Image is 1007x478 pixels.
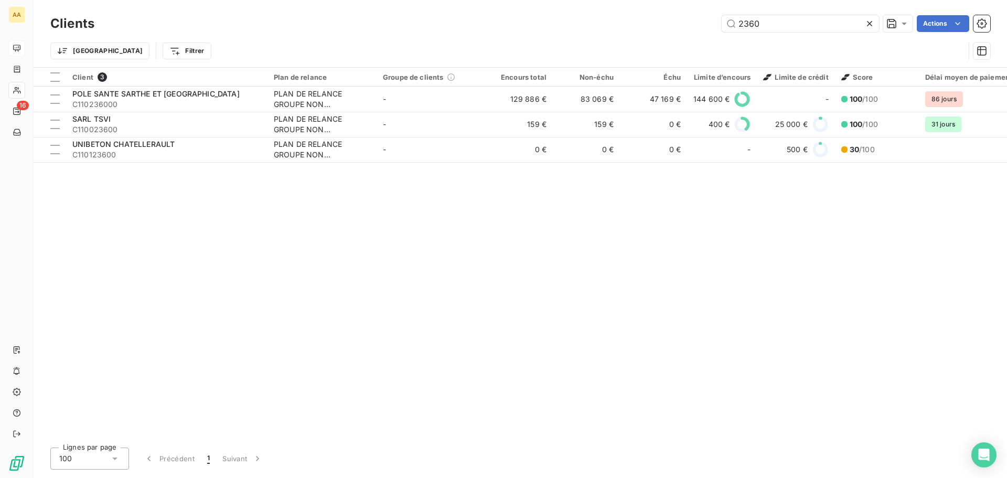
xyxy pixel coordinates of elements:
[17,101,29,110] span: 16
[626,73,681,81] div: Échu
[709,119,730,130] span: 400 €
[98,72,107,82] span: 3
[553,137,620,162] td: 0 €
[850,94,878,104] span: /100
[274,114,370,135] div: PLAN DE RELANCE GROUPE NON AUTOMATIQUE
[925,91,963,107] span: 86 jours
[971,442,997,468] div: Open Intercom Messenger
[486,112,553,137] td: 159 €
[72,124,261,135] span: C110023600
[553,87,620,112] td: 83 069 €
[747,144,751,155] span: -
[553,112,620,137] td: 159 €
[850,144,875,155] span: /100
[72,150,261,160] span: C110123600
[620,112,687,137] td: 0 €
[72,73,93,81] span: Client
[850,119,878,130] span: /100
[72,89,240,98] span: POLE SANTE SARTHE ET [GEOGRAPHIC_DATA]
[917,15,969,32] button: Actions
[620,137,687,162] td: 0 €
[841,73,873,81] span: Score
[763,73,828,81] span: Limite de crédit
[72,114,111,123] span: SARL TSVI
[492,73,547,81] div: Encours total
[383,73,444,81] span: Groupe de clients
[559,73,614,81] div: Non-échu
[775,119,808,130] span: 25 000 €
[50,43,149,59] button: [GEOGRAPHIC_DATA]
[925,116,961,132] span: 31 jours
[722,15,879,32] input: Rechercher
[163,43,211,59] button: Filtrer
[620,87,687,112] td: 47 169 €
[486,87,553,112] td: 129 886 €
[207,453,210,464] span: 1
[486,137,553,162] td: 0 €
[850,145,859,154] span: 30
[72,99,261,110] span: C110236000
[274,89,370,110] div: PLAN DE RELANCE GROUPE NON AUTOMATIQUE
[216,448,269,470] button: Suivant
[383,94,386,103] span: -
[826,94,829,104] span: -
[383,145,386,154] span: -
[72,140,175,148] span: UNIBETON CHATELLERAULT
[274,139,370,160] div: PLAN DE RELANCE GROUPE NON AUTOMATIQUE
[201,448,216,470] button: 1
[693,73,751,81] div: Limite d’encours
[274,73,370,81] div: Plan de relance
[8,455,25,472] img: Logo LeanPay
[137,448,201,470] button: Précédent
[787,144,808,155] span: 500 €
[850,94,862,103] span: 100
[50,14,94,33] h3: Clients
[59,453,72,464] span: 100
[850,120,862,129] span: 100
[8,6,25,23] div: AA
[383,120,386,129] span: -
[693,94,730,104] span: 144 600 €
